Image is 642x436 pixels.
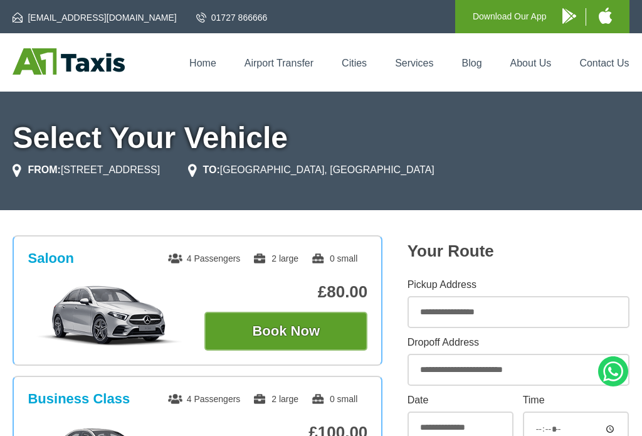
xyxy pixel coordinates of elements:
[562,8,576,24] img: A1 Taxis Android App
[204,312,367,351] button: Book Now
[28,250,73,267] h3: Saloon
[168,253,241,263] span: 4 Passengers
[168,394,241,404] span: 4 Passengers
[13,123,629,153] h1: Select Your Vehicle
[311,253,357,263] span: 0 small
[28,391,130,407] h3: Business Class
[253,394,298,404] span: 2 large
[196,11,268,24] a: 01727 866666
[579,58,629,68] a: Contact Us
[470,408,636,436] iframe: chat widget
[342,58,367,68] a: Cities
[188,162,434,178] li: [GEOGRAPHIC_DATA], [GEOGRAPHIC_DATA]
[408,395,514,405] label: Date
[28,284,191,347] img: Saloon
[510,58,552,68] a: About Us
[311,394,357,404] span: 0 small
[395,58,433,68] a: Services
[204,282,367,302] p: £80.00
[408,242,629,261] h2: Your Route
[13,162,160,178] li: [STREET_ADDRESS]
[13,48,125,75] img: A1 Taxis St Albans LTD
[473,9,547,24] p: Download Our App
[13,11,176,24] a: [EMAIL_ADDRESS][DOMAIN_NAME]
[408,338,629,348] label: Dropoff Address
[28,164,60,175] strong: FROM:
[599,8,612,24] img: A1 Taxis iPhone App
[203,164,220,175] strong: TO:
[253,253,298,263] span: 2 large
[408,280,629,290] label: Pickup Address
[245,58,313,68] a: Airport Transfer
[523,395,629,405] label: Time
[189,58,216,68] a: Home
[462,58,482,68] a: Blog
